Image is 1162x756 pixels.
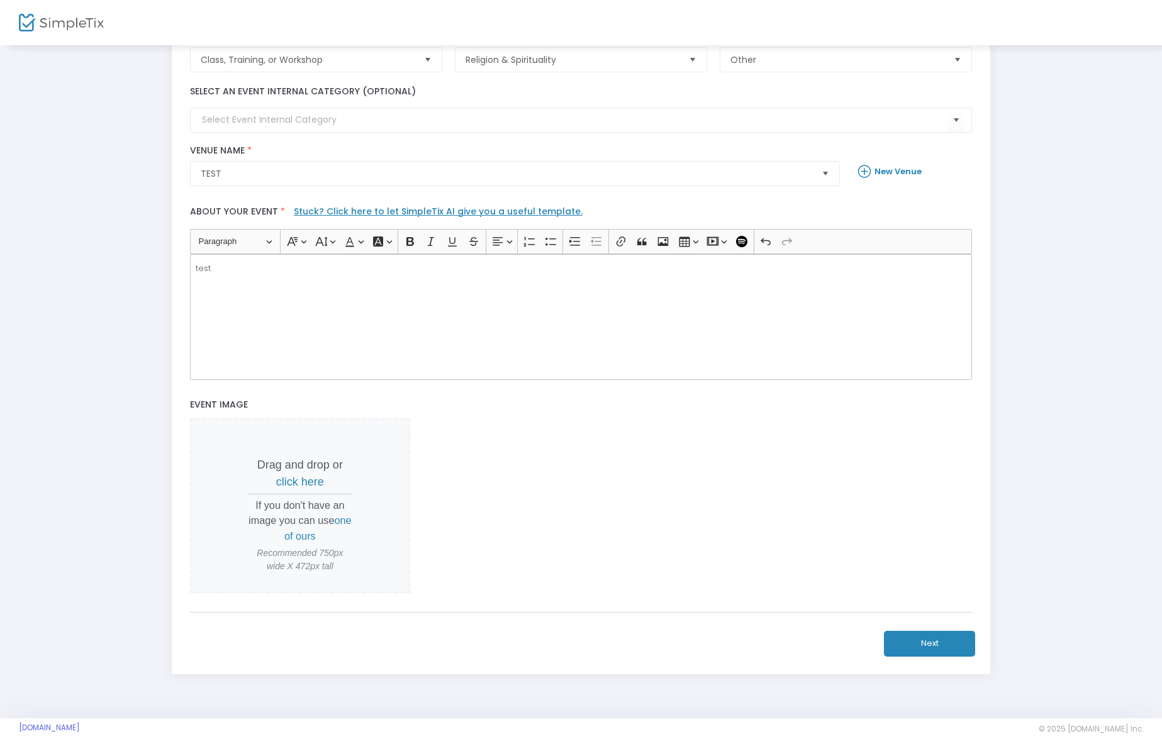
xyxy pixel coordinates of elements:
button: Next [884,631,975,657]
span: Paragraph [199,234,264,249]
span: Event Image [190,398,248,411]
label: Select an event internal category (optional) [190,85,416,98]
label: Venue Name [190,145,840,157]
span: Other [730,53,944,66]
button: Paragraph [193,231,278,251]
button: Select [419,48,437,72]
a: [DOMAIN_NAME] [19,723,80,733]
button: Select [817,162,834,186]
span: click here [276,475,324,488]
span: Class, Training, or Workshop [201,53,414,66]
span: TEST [201,167,812,180]
p: test [196,262,967,275]
p: Drag and drop or [248,457,352,491]
p: If you don't have an image you can use [248,498,352,543]
div: Rich Text Editor, main [190,254,972,380]
button: Select [947,108,965,133]
div: Editor toolbar [190,229,972,254]
b: New Venue [874,165,922,177]
input: Select Event Internal Category [202,113,947,126]
label: About your event [184,199,978,228]
button: Select [949,48,966,72]
span: Religion & Spirituality [466,53,679,66]
span: © 2025 [DOMAIN_NAME] Inc. [1039,724,1143,734]
button: Select [684,48,701,72]
span: one of ours [284,514,352,541]
span: Recommended 750px wide X 472px tall [248,547,352,573]
a: Stuck? Click here to let SimpleTix AI give you a useful template. [294,205,583,218]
